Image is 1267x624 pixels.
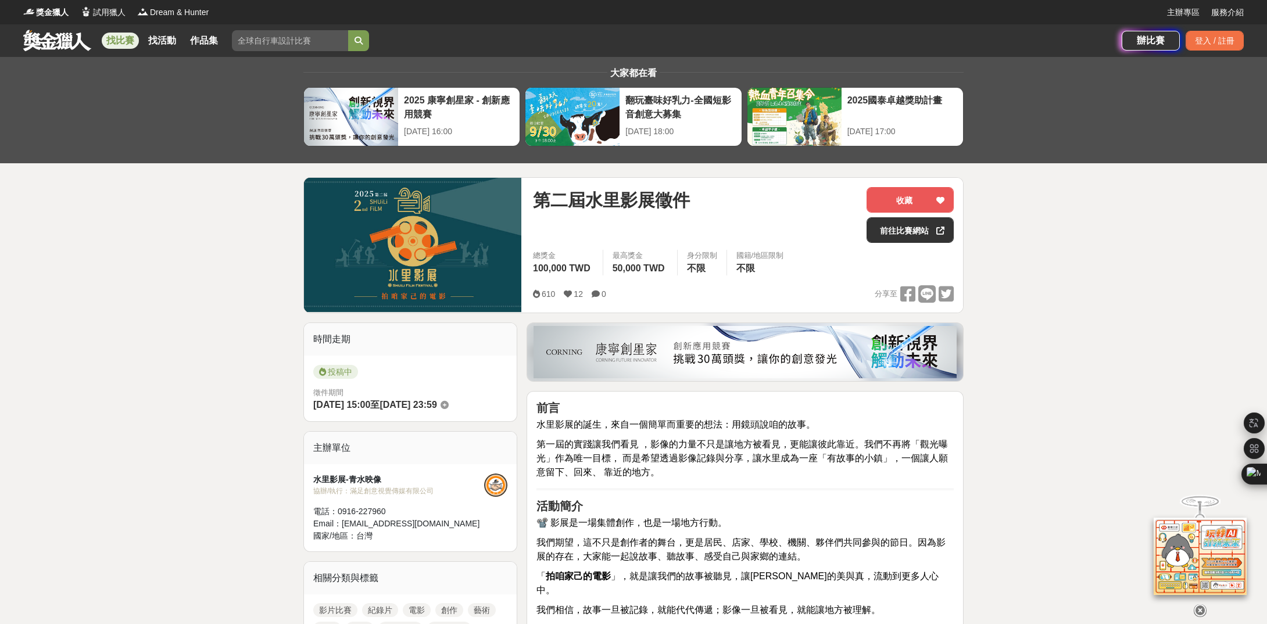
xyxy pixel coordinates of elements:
div: 相關分類與標籤 [304,562,517,594]
a: 找比賽 [102,33,139,49]
button: 收藏 [867,187,954,213]
span: 國家/地區： [313,531,356,540]
div: [DATE] 17:00 [847,125,957,138]
a: 電影 [403,603,431,617]
span: 100,000 TWD [533,263,590,273]
a: 辦比賽 [1122,31,1180,51]
span: 分享至 [875,285,897,303]
span: 大家都在看 [607,68,660,78]
span: 我們相信，故事一旦被記錄，就能代代傳遞；影像一旦被看見，就能讓地方被理解。 [536,605,881,615]
div: 時間走期 [304,323,517,356]
span: 試用獵人 [93,6,126,19]
span: 「 」，就是讓我們的故事被聽見，讓[PERSON_NAME]的美與真，流動到更多人心中。 [536,571,939,595]
span: 我們期望，這不只是創作者的舞台，更是居民、店家、學校、機關、夥伴們共同參與的節日。因為影展的存在，大家能一起說故事、聽故事、感受自己與家鄉的連結。 [536,537,946,561]
div: 協辦/執行： 滿足創意視覺傳媒有限公司 [313,486,484,496]
div: 2025 康寧創星家 - 創新應用競賽 [404,94,514,120]
span: Dream & Hunter [150,6,209,19]
span: 不限 [736,263,755,273]
span: [DATE] 15:00 [313,400,370,410]
div: 水里影展-青水映像 [313,474,484,486]
a: Logo試用獵人 [80,6,126,19]
div: 主辦單位 [304,432,517,464]
input: 全球自行車設計比賽 [232,30,348,51]
a: 找活動 [144,33,181,49]
a: 藝術 [468,603,496,617]
img: d2146d9a-e6f6-4337-9592-8cefde37ba6b.png [1154,518,1247,595]
img: Logo [137,6,149,17]
span: 獎金獵人 [36,6,69,19]
span: 50,000 TWD [613,263,665,273]
span: 投稿中 [313,365,358,379]
a: 主辦專區 [1167,6,1200,19]
span: 0 [602,289,606,299]
img: Cover Image [304,178,521,312]
span: 水里影展的誕生，來自一個簡單而重要的想法：用鏡頭說咱的故事。 [536,419,815,429]
span: 徵件期間 [313,388,343,397]
span: 不限 [687,263,706,273]
strong: 拍咱家己的電影 [546,571,611,581]
span: 610 [542,289,555,299]
span: 第一屆的實踐讓我們看見 ，影像的力量不只是讓地方被看見，更能讓彼此靠近。我們不再將「觀光曝光」作為唯一目標， 而是希望透過影像記錄與分享，讓水里成為一座「有故事的小鎮」，一個讓人願意留下、回來、... [536,439,948,477]
div: 登入 / 註冊 [1186,31,1244,51]
a: 翻玩臺味好乳力-全國短影音創意大募集[DATE] 18:00 [525,87,742,146]
div: Email： [EMAIL_ADDRESS][DOMAIN_NAME] [313,518,484,530]
span: 台灣 [356,531,373,540]
a: 影片比賽 [313,603,357,617]
a: Logo獎金獵人 [23,6,69,19]
img: Logo [23,6,35,17]
span: 總獎金 [533,250,593,261]
a: 2025 康寧創星家 - 創新應用競賽[DATE] 16:00 [303,87,520,146]
a: 前往比賽網站 [867,217,954,243]
span: 第二屆水里影展徵件 [533,187,690,213]
div: [DATE] 16:00 [404,125,514,138]
span: 最高獎金 [613,250,668,261]
a: 作品集 [185,33,223,49]
a: 紀錄片 [362,603,398,617]
span: 12 [574,289,583,299]
a: 2025國泰卓越獎助計畫[DATE] 17:00 [747,87,964,146]
a: 創作 [435,603,463,617]
span: 至 [370,400,380,410]
div: 2025國泰卓越獎助計畫 [847,94,957,120]
div: 國籍/地區限制 [736,250,784,261]
span: [DATE] 23:59 [380,400,436,410]
img: be6ed63e-7b41-4cb8-917a-a53bd949b1b4.png [534,326,957,378]
strong: 活動簡介 [536,500,583,512]
a: LogoDream & Hunter [137,6,209,19]
a: 服務介紹 [1211,6,1244,19]
div: 翻玩臺味好乳力-全國短影音創意大募集 [625,94,735,120]
strong: 前言 [536,401,560,414]
div: 身分限制 [687,250,717,261]
span: 📽️ 影展是一場集體創作，也是一場地方行動。 [536,518,727,528]
img: Logo [80,6,92,17]
div: 電話： 0916-227960 [313,505,484,518]
div: [DATE] 18:00 [625,125,735,138]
